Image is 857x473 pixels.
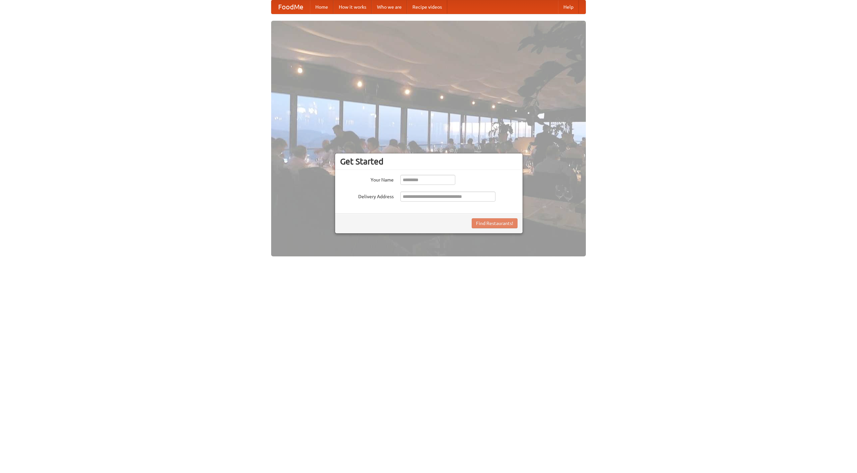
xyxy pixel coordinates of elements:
a: FoodMe [271,0,310,14]
h3: Get Started [340,156,518,166]
label: Your Name [340,175,394,183]
a: Recipe videos [407,0,447,14]
a: Help [558,0,579,14]
a: How it works [333,0,372,14]
label: Delivery Address [340,192,394,200]
a: Home [310,0,333,14]
a: Who we are [372,0,407,14]
button: Find Restaurants! [472,218,518,228]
